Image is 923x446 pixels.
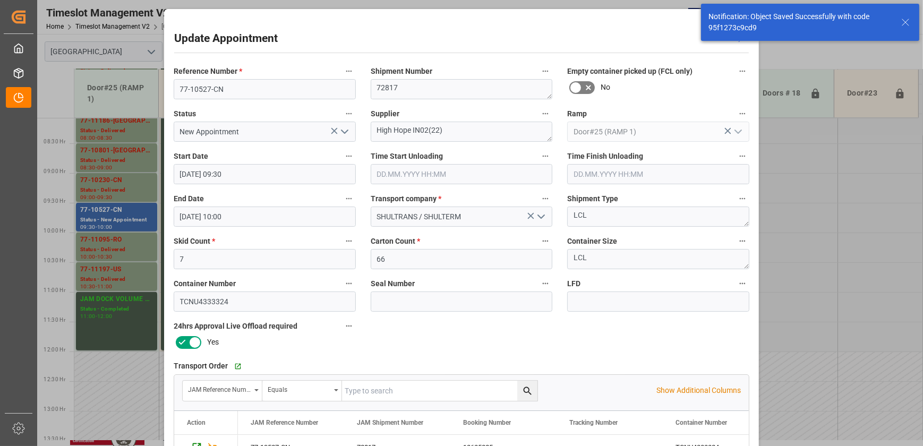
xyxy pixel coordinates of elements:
span: Transport Order [174,361,228,372]
span: LFD [567,278,580,289]
span: Booking Number [463,419,511,426]
h2: Update Appointment [174,30,278,47]
span: Time Finish Unloading [567,151,643,162]
button: Time Finish Unloading [736,149,749,163]
input: Type to search/select [174,122,356,142]
button: Status [342,107,356,121]
span: Empty container picked up (FCL only) [567,66,693,77]
input: DD.MM.YYYY HH:MM [174,164,356,184]
input: Type to search/select [567,122,749,142]
button: Shipment Number [539,64,552,78]
button: Container Number [342,277,356,290]
button: Carton Count * [539,234,552,248]
span: Shipment Type [567,193,618,204]
textarea: High Hope IN02(22) [371,122,553,142]
button: search button [517,381,537,401]
button: Empty container picked up (FCL only) [736,64,749,78]
button: open menu [336,124,352,140]
input: DD.MM.YYYY HH:MM [371,164,553,184]
button: Seal Number [539,277,552,290]
span: Shipment Number [371,66,432,77]
input: DD.MM.YYYY HH:MM [174,207,356,227]
span: Supplier [371,108,399,119]
span: Time Start Unloading [371,151,443,162]
span: Container Size [567,236,617,247]
button: open menu [729,124,745,140]
span: JAM Shipment Number [357,419,423,426]
div: Action [187,419,206,426]
button: LFD [736,277,749,290]
input: Type to search [342,381,537,401]
button: Container Size [736,234,749,248]
span: No [601,82,610,93]
button: 24hrs Approval Live Offload required [342,319,356,333]
button: Supplier [539,107,552,121]
button: open menu [533,209,549,225]
button: Shipment Type [736,192,749,205]
span: Carton Count [371,236,420,247]
textarea: 72817 [371,79,553,99]
span: Ramp [567,108,587,119]
div: Equals [268,382,330,394]
span: Reference Number [174,66,242,77]
button: Reference Number * [342,64,356,78]
span: Status [174,108,196,119]
p: Show Additional Columns [656,385,741,396]
span: Container Number [676,419,727,426]
button: Start Date [342,149,356,163]
textarea: LCL [567,207,749,227]
span: Tracking Number [569,419,618,426]
button: open menu [262,381,342,401]
button: End Date [342,192,356,205]
div: Notification: Object Saved Successfully with code 95f1273c9cd9 [708,11,891,33]
span: Start Date [174,151,208,162]
span: Skid Count [174,236,215,247]
button: open menu [183,381,262,401]
button: Skid Count * [342,234,356,248]
button: Time Start Unloading [539,149,552,163]
button: Transport company * [539,192,552,205]
textarea: LCL [567,249,749,269]
span: Transport company [371,193,441,204]
span: Yes [207,337,219,348]
span: JAM Reference Number [251,419,318,426]
span: End Date [174,193,204,204]
input: DD.MM.YYYY HH:MM [567,164,749,184]
span: Seal Number [371,278,415,289]
span: Container Number [174,278,236,289]
div: JAM Reference Number [188,382,251,394]
span: 24hrs Approval Live Offload required [174,321,297,332]
button: Ramp [736,107,749,121]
